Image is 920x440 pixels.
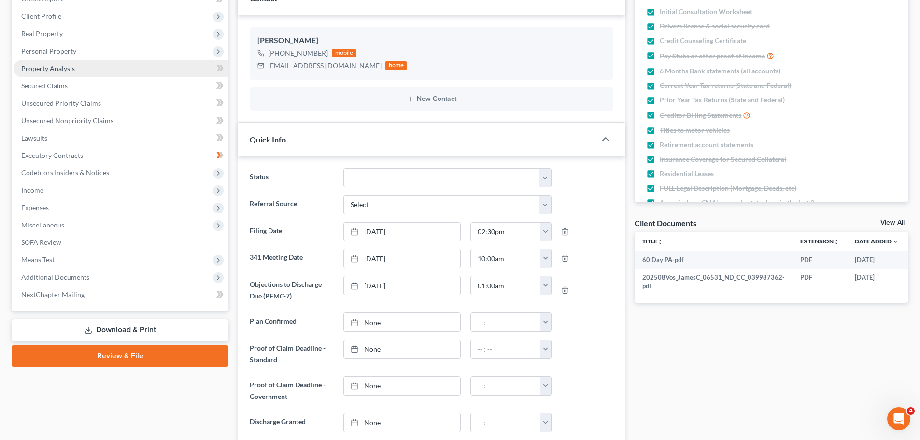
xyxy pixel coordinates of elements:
[660,36,746,45] span: Credit Counseling Certificate
[257,95,606,103] button: New Contact
[471,377,540,395] input: -- : --
[21,12,61,20] span: Client Profile
[657,239,663,245] i: unfold_more
[268,61,382,71] div: [EMAIL_ADDRESS][DOMAIN_NAME]
[635,269,793,295] td: 202508Vos_JamesC_06531_ND_CC_039987362-pdf
[892,239,898,245] i: expand_more
[660,155,786,164] span: Insurance Coverage for Secured Collateral
[907,407,915,415] span: 4
[880,219,905,226] a: View All
[660,95,785,105] span: Prior Year Tax Returns (State and Federal)
[14,112,228,129] a: Unsecured Nonpriority Claims
[471,313,540,331] input: -- : --
[21,273,89,281] span: Additional Documents
[847,251,906,269] td: [DATE]
[245,276,338,305] label: Objections to Discharge Due (PFMC-7)
[660,81,791,90] span: Current Year Tax returns (State and Federal)
[635,218,696,228] div: Client Documents
[793,269,847,295] td: PDF
[257,35,606,46] div: [PERSON_NAME]
[245,222,338,241] label: Filing Date
[660,51,765,61] span: Pay Stubs or other proof of Income
[855,238,898,245] a: Date Added expand_more
[660,111,741,120] span: Creditor Billing Statements
[14,129,228,147] a: Lawsuits
[471,413,540,432] input: -- : --
[21,169,109,177] span: Codebtors Insiders & Notices
[642,238,663,245] a: Titleunfold_more
[14,77,228,95] a: Secured Claims
[14,286,228,303] a: NextChapter Mailing
[344,313,460,331] a: None
[660,126,730,135] span: Titles to motor vehicles
[245,168,338,187] label: Status
[635,251,793,269] td: 60 Day PA-pdf
[21,151,83,159] span: Executory Contracts
[21,203,49,212] span: Expenses
[344,249,460,268] a: [DATE]
[14,60,228,77] a: Property Analysis
[14,95,228,112] a: Unsecured Priority Claims
[250,135,286,144] span: Quick Info
[887,407,910,430] iframe: Intercom live chat
[245,376,338,405] label: Proof of Claim Deadline - Government
[344,413,460,432] a: None
[471,249,540,268] input: -- : --
[12,319,228,341] a: Download & Print
[793,251,847,269] td: PDF
[21,134,47,142] span: Lawsuits
[847,269,906,295] td: [DATE]
[660,7,752,16] span: Initial Consultation Worksheet
[245,413,338,432] label: Discharge Granted
[834,239,839,245] i: unfold_more
[660,198,832,217] span: Appraisals or CMA's on real estate done in the last 3 years OR required by attorney
[245,195,338,214] label: Referral Source
[660,66,780,76] span: 6 Months Bank statements (all accounts)
[21,99,101,107] span: Unsecured Priority Claims
[660,140,753,150] span: Retirement account statements
[344,377,460,395] a: None
[245,249,338,268] label: 341 Meeting Date
[21,82,68,90] span: Secured Claims
[344,276,460,295] a: [DATE]
[800,238,839,245] a: Extensionunfold_more
[332,49,356,57] div: mobile
[12,345,228,367] a: Review & File
[245,340,338,369] label: Proof of Claim Deadline - Standard
[471,340,540,358] input: -- : --
[21,290,85,298] span: NextChapter Mailing
[660,169,714,179] span: Residential Leases
[21,221,64,229] span: Miscellaneous
[21,64,75,72] span: Property Analysis
[21,255,55,264] span: Means Test
[660,184,796,193] span: FULL Legal Description (Mortgage, Deeds, etc)
[344,340,460,358] a: None
[21,29,63,38] span: Real Property
[14,147,228,164] a: Executory Contracts
[268,48,328,58] div: [PHONE_NUMBER]
[21,238,61,246] span: SOFA Review
[344,223,460,241] a: [DATE]
[21,47,76,55] span: Personal Property
[14,234,228,251] a: SOFA Review
[471,223,540,241] input: -- : --
[471,276,540,295] input: -- : --
[660,21,770,31] span: Drivers license & social security card
[245,312,338,332] label: Plan Confirmed
[21,116,113,125] span: Unsecured Nonpriority Claims
[385,61,407,70] div: home
[21,186,43,194] span: Income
